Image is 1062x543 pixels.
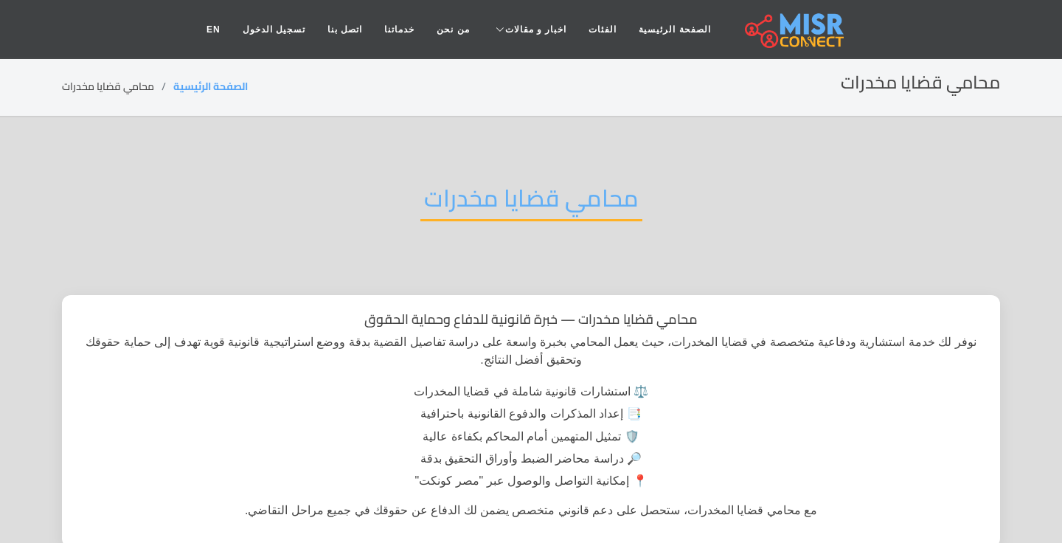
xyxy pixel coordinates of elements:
li: 📍 إمكانية التواصل والوصول عبر "مصر كونكت" [251,470,811,492]
a: تسجيل الدخول [232,15,316,44]
li: ⚖️ استشارات قانونية شاملة في قضايا المخدرات [251,381,811,403]
h2: محامي قضايا مخدرات [420,184,642,221]
li: 🔎 دراسة محاضر الضبط وأوراق التحقيق بدقة [251,448,811,470]
li: 📑 إعداد المذكرات والدفوع القانونية باحترافية [251,403,811,425]
a: الفئات [577,15,628,44]
a: من نحن [426,15,480,44]
span: اخبار و مقالات [505,23,567,36]
li: محامي قضايا مخدرات [62,79,173,94]
p: نوفر لك خدمة استشارية ودفاعية متخصصة في قضايا المخدرات، حيث يعمل المحامي بخبرة واسعة على دراسة تف... [78,333,984,369]
h2: محامي قضايا مخدرات [841,72,1000,94]
p: مع محامي قضايا المخدرات، ستحصل على دعم قانوني متخصص يضمن لك الدفاع عن حقوقك في جميع مراحل التقاضي. [78,502,984,519]
img: main.misr_connect [745,11,844,48]
a: الصفحة الرئيسية [173,77,248,96]
li: 🛡️ تمثيل المتهمين أمام المحاكم بكفاءة عالية [251,426,811,448]
a: اتصل بنا [316,15,373,44]
a: الصفحة الرئيسية [628,15,721,44]
a: اخبار و مقالات [481,15,578,44]
a: خدماتنا [373,15,426,44]
a: EN [195,15,232,44]
h1: محامي قضايا مخدرات — خبرة قانونية للدفاع وحماية الحقوق [78,311,984,328]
